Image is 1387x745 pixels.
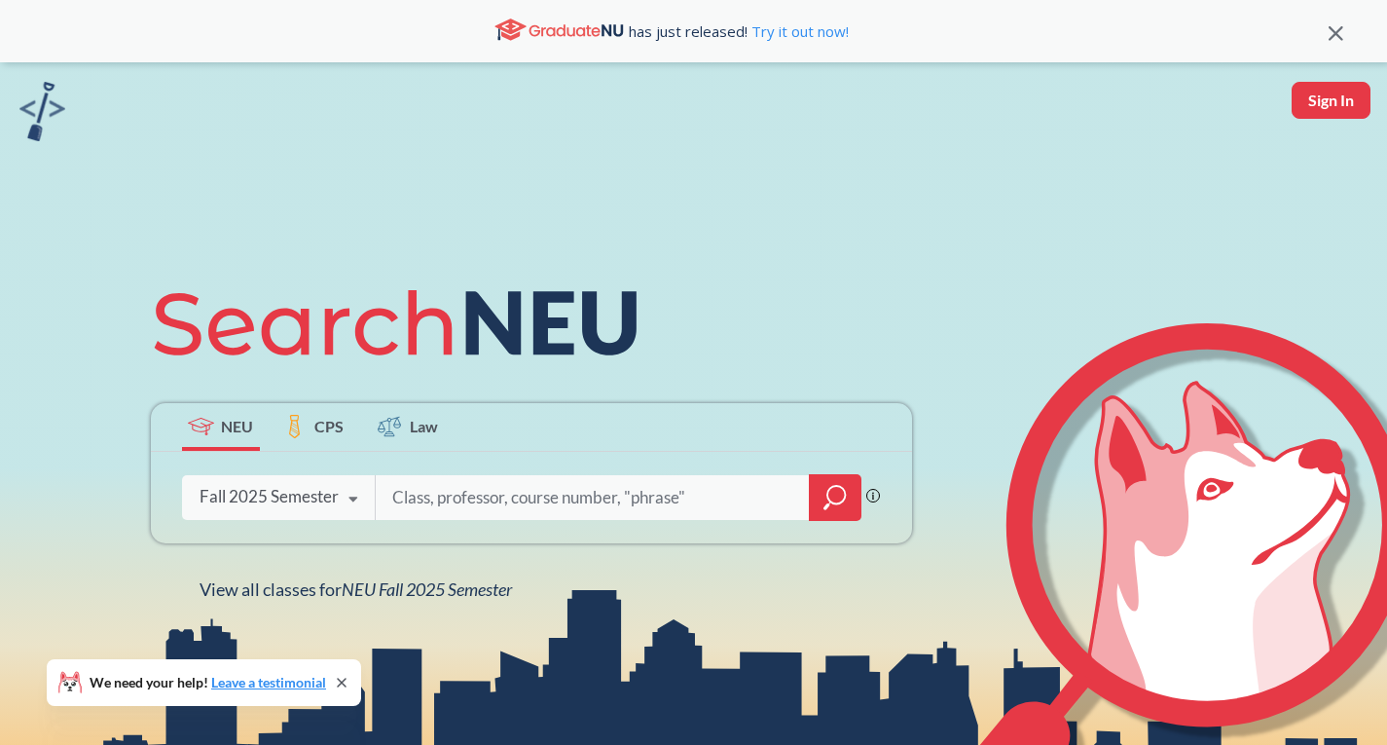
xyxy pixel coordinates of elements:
[410,415,438,437] span: Law
[390,477,795,518] input: Class, professor, course number, "phrase"
[200,578,512,600] span: View all classes for
[200,486,339,507] div: Fall 2025 Semester
[342,578,512,600] span: NEU Fall 2025 Semester
[221,415,253,437] span: NEU
[19,82,65,141] img: sandbox logo
[19,82,65,147] a: sandbox logo
[809,474,861,521] div: magnifying glass
[823,484,847,511] svg: magnifying glass
[629,20,849,42] span: has just released!
[90,676,326,689] span: We need your help!
[748,21,849,41] a: Try it out now!
[211,674,326,690] a: Leave a testimonial
[314,415,344,437] span: CPS
[1292,82,1370,119] button: Sign In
